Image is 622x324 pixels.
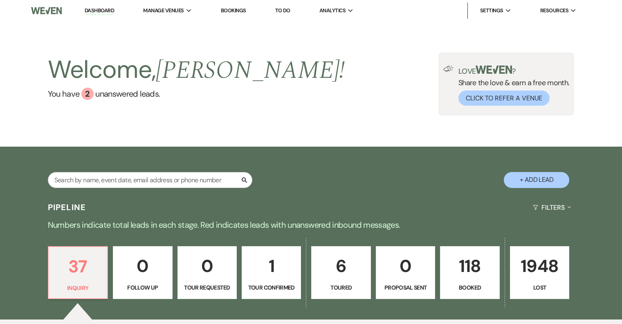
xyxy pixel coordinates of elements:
[113,246,172,299] a: 0Follow Up
[381,252,430,280] p: 0
[317,252,365,280] p: 6
[85,7,114,15] a: Dashboard
[17,218,606,231] p: Numbers indicate total leads in each stage. Red indicates leads with unanswered inbound messages.
[221,7,246,14] a: Bookings
[317,283,365,292] p: Toured
[476,66,512,74] img: weven-logo-green.svg
[458,66,570,75] p: Love ?
[454,66,570,106] div: Share the love & earn a free month.
[31,2,62,19] img: Weven Logo
[247,283,296,292] p: Tour Confirmed
[530,197,574,218] button: Filters
[275,7,290,14] a: To Do
[247,252,296,280] p: 1
[54,283,102,292] p: Inquiry
[54,253,102,280] p: 37
[118,283,167,292] p: Follow Up
[156,52,345,89] span: [PERSON_NAME] !
[376,246,435,299] a: 0Proposal Sent
[143,7,184,15] span: Manage Venues
[48,52,345,88] h2: Welcome,
[48,246,108,299] a: 37Inquiry
[381,283,430,292] p: Proposal Sent
[443,66,454,72] img: loud-speaker-illustration.svg
[118,252,167,280] p: 0
[311,246,371,299] a: 6Toured
[440,246,499,299] a: 118Booked
[242,246,301,299] a: 1Tour Confirmed
[183,252,231,280] p: 0
[319,7,346,15] span: Analytics
[540,7,568,15] span: Resources
[177,246,237,299] a: 0Tour Requested
[445,283,494,292] p: Booked
[48,88,345,100] a: You have 2 unanswered leads.
[183,283,231,292] p: Tour Requested
[48,202,86,213] h3: Pipeline
[458,91,550,106] button: Click to Refer a Venue
[515,252,564,280] p: 1948
[504,172,569,188] button: + Add Lead
[48,172,252,188] input: Search by name, event date, email address or phone number
[515,283,564,292] p: Lost
[510,246,569,299] a: 1948Lost
[445,252,494,280] p: 118
[480,7,503,15] span: Settings
[81,88,94,100] div: 2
